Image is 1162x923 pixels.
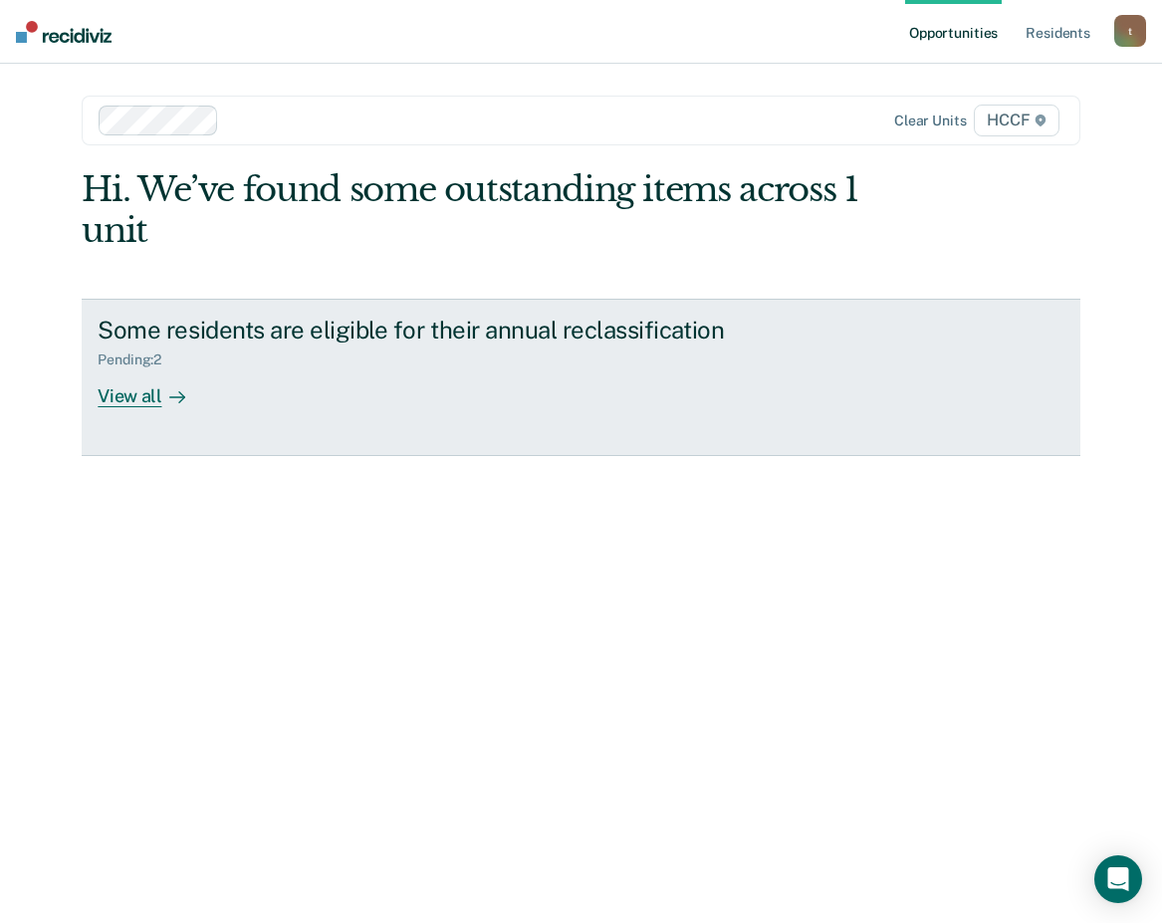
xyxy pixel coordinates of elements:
[974,105,1058,136] span: HCCF
[894,113,967,129] div: Clear units
[16,21,112,43] img: Recidiviz
[1094,855,1142,903] div: Open Intercom Messenger
[1114,15,1146,47] button: t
